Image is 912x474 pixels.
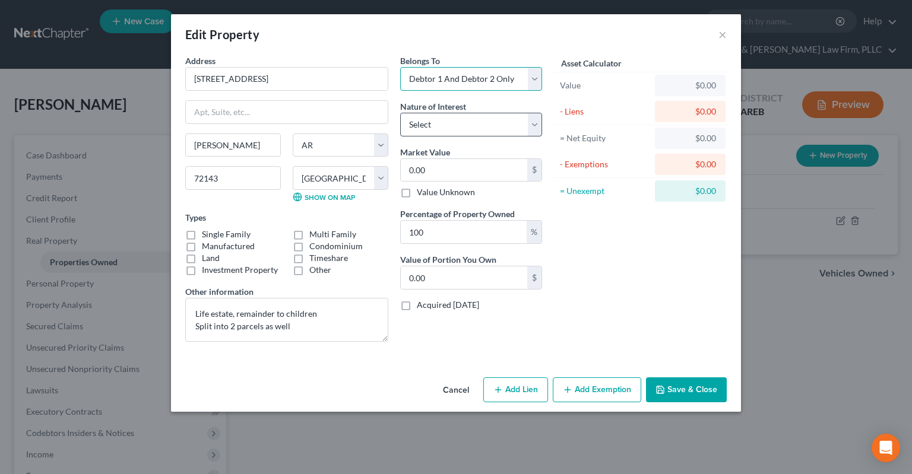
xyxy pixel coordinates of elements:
[560,132,650,144] div: = Net Equity
[202,240,255,252] label: Manufactured
[309,252,348,264] label: Timeshare
[417,299,479,311] label: Acquired [DATE]
[664,158,716,170] div: $0.00
[527,266,541,289] div: $
[433,378,479,402] button: Cancel
[401,221,527,243] input: 0.00
[560,79,650,91] div: Value
[872,434,900,462] div: Open Intercom Messenger
[309,228,356,240] label: Multi Family
[202,252,220,264] label: Land
[400,146,450,158] label: Market Value
[186,101,388,123] input: Apt, Suite, etc...
[185,166,281,190] input: Enter zip...
[202,228,251,240] label: Single Family
[293,192,355,202] a: Show on Map
[401,159,527,182] input: 0.00
[553,377,641,402] button: Add Exemption
[483,377,548,402] button: Add Lien
[185,56,216,66] span: Address
[400,100,466,113] label: Nature of Interest
[185,26,259,43] div: Edit Property
[186,134,280,157] input: Enter city...
[400,253,496,266] label: Value of Portion You Own
[417,186,475,198] label: Value Unknown
[202,264,278,276] label: Investment Property
[309,264,331,276] label: Other
[185,211,206,224] label: Types
[309,240,363,252] label: Condominium
[664,132,716,144] div: $0.00
[185,285,254,298] label: Other information
[400,56,440,66] span: Belongs To
[718,27,727,42] button: ×
[527,221,541,243] div: %
[560,106,650,117] div: - Liens
[664,106,716,117] div: $0.00
[527,159,541,182] div: $
[561,57,622,69] label: Asset Calculator
[186,68,388,90] input: Enter address...
[560,158,650,170] div: - Exemptions
[646,377,727,402] button: Save & Close
[664,79,716,91] div: $0.00
[400,208,515,220] label: Percentage of Property Owned
[560,185,650,197] div: = Unexempt
[664,185,716,197] div: $0.00
[401,266,527,289] input: 0.00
